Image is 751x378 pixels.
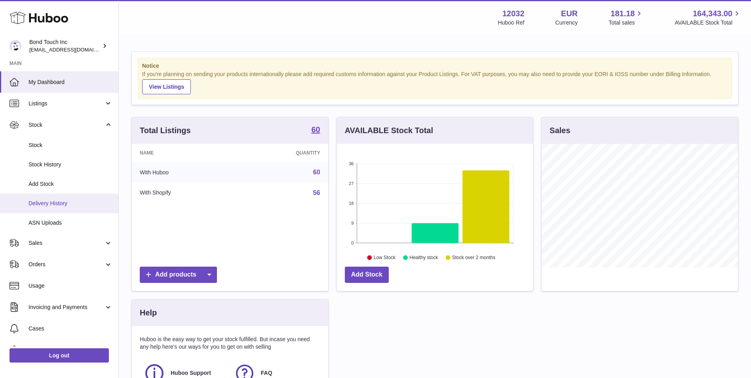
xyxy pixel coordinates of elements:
[345,267,389,283] a: Add Stock
[142,79,191,94] a: View Listings
[374,255,396,260] text: Low Stock
[452,255,495,260] text: Stock over 2 months
[261,369,272,377] span: FAQ
[29,100,104,107] span: Listings
[311,126,320,134] strong: 60
[29,304,104,311] span: Invoicing and Payments
[561,8,578,19] strong: EUR
[29,325,112,332] span: Cases
[29,161,112,168] span: Stock History
[351,241,354,245] text: 0
[171,369,211,377] span: Huboo Support
[29,121,104,129] span: Stock
[29,261,104,268] span: Orders
[349,181,354,186] text: 27
[498,19,525,27] div: Huboo Ref
[549,125,570,136] h3: Sales
[29,200,112,207] span: Delivery History
[311,126,320,135] a: 60
[29,180,112,188] span: Add Stock
[313,169,320,176] a: 60
[29,141,112,149] span: Stock
[142,71,728,94] div: If you're planning on sending your products internationally please add required customs informati...
[29,46,116,53] span: [EMAIL_ADDRESS][DOMAIN_NAME]
[140,307,157,318] h3: Help
[349,201,354,206] text: 18
[313,189,320,196] a: 56
[132,183,238,203] td: With Shopify
[29,219,112,227] span: ASN Uploads
[29,78,112,86] span: My Dashboard
[132,162,238,183] td: With Huboo
[555,19,578,27] div: Currency
[351,221,354,225] text: 9
[29,38,101,53] div: Bond Touch Inc
[132,144,238,162] th: Name
[142,62,728,70] strong: Notice
[502,8,525,19] strong: 12032
[140,336,320,351] p: Huboo is the easy way to get your stock fulfilled. But incase you need any help here's our ways f...
[409,255,438,260] text: Healthy stock
[693,8,732,19] span: 164,343.00
[349,161,354,166] text: 36
[675,19,741,27] span: AVAILABLE Stock Total
[610,8,635,19] span: 181.18
[238,144,328,162] th: Quantity
[675,8,741,27] a: 164,343.00 AVAILABLE Stock Total
[608,8,644,27] a: 181.18 Total sales
[29,282,112,290] span: Usage
[608,19,644,27] span: Total sales
[140,125,191,136] h3: Total Listings
[10,40,21,52] img: internalAdmin-12032@internal.huboo.com
[140,267,217,283] a: Add products
[10,348,109,363] a: Log out
[345,125,433,136] h3: AVAILABLE Stock Total
[29,239,104,247] span: Sales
